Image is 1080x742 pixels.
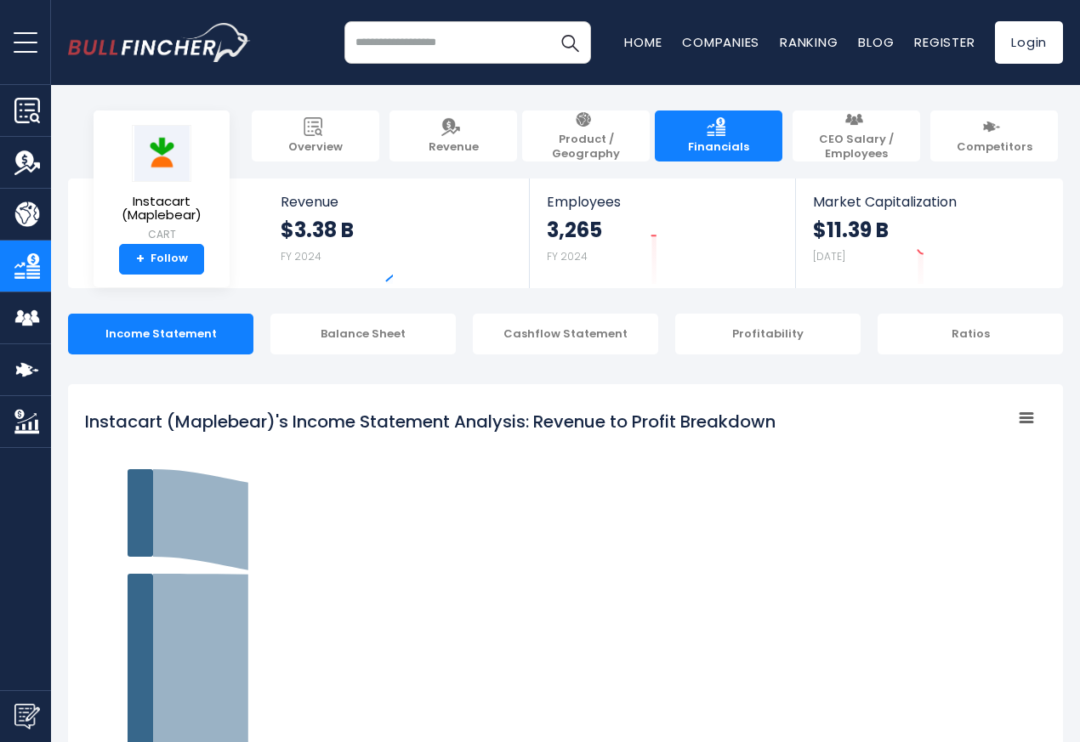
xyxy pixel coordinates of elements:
[801,133,912,161] span: CEO Salary / Employees
[858,33,894,51] a: Blog
[655,110,782,161] a: Financials
[281,194,513,210] span: Revenue
[878,314,1063,354] div: Ratios
[68,314,253,354] div: Income Statement
[930,110,1058,161] a: Competitors
[107,195,216,223] span: Instacart (Maplebear)
[288,140,343,155] span: Overview
[85,410,776,433] tspan: Instacart (Maplebear)'s Income Statement Analysis: Revenue to Profit Breakdown
[995,21,1063,64] a: Login
[68,23,251,62] img: bullfincher logo
[281,249,321,263] small: FY 2024
[547,217,602,243] strong: 3,265
[252,110,379,161] a: Overview
[281,217,354,243] strong: $3.38 B
[793,110,920,161] a: CEO Salary / Employees
[522,110,650,161] a: Product / Geography
[119,244,204,275] a: +Follow
[813,194,1044,210] span: Market Capitalization
[914,33,975,51] a: Register
[429,140,479,155] span: Revenue
[675,314,861,354] div: Profitability
[530,178,794,288] a: Employees 3,265 FY 2024
[547,249,588,263] small: FY 2024
[813,249,845,263] small: [DATE]
[531,133,641,161] span: Product / Geography
[547,194,777,210] span: Employees
[624,33,662,51] a: Home
[682,33,759,51] a: Companies
[688,140,749,155] span: Financials
[107,227,216,242] small: CART
[549,21,591,64] button: Search
[389,110,517,161] a: Revenue
[473,314,658,354] div: Cashflow Statement
[136,252,145,267] strong: +
[106,124,217,244] a: Instacart (Maplebear) CART
[813,217,889,243] strong: $11.39 B
[796,178,1061,288] a: Market Capitalization $11.39 B [DATE]
[68,23,251,62] a: Go to homepage
[270,314,456,354] div: Balance Sheet
[780,33,838,51] a: Ranking
[264,178,530,288] a: Revenue $3.38 B FY 2024
[957,140,1032,155] span: Competitors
